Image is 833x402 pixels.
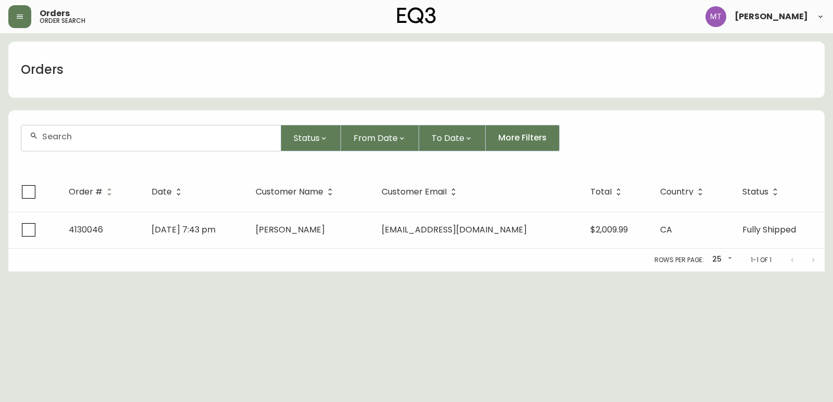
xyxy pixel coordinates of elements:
[40,18,85,24] h5: order search
[397,7,436,24] img: logo
[42,132,272,141] input: Search
[660,189,693,195] span: Country
[708,251,734,268] div: 25
[705,6,726,27] img: 397d82b7ede99da91c28605cdd79fceb
[341,125,419,151] button: From Date
[69,224,103,236] span: 4130046
[256,189,323,195] span: Customer Name
[590,224,628,236] span: $2,009.99
[382,224,527,236] span: [EMAIL_ADDRESS][DOMAIN_NAME]
[660,187,707,197] span: Country
[660,224,672,236] span: CA
[256,187,337,197] span: Customer Name
[498,132,547,144] span: More Filters
[40,9,70,18] span: Orders
[382,187,460,197] span: Customer Email
[281,125,341,151] button: Status
[152,224,216,236] span: [DATE] 7:43 pm
[751,255,772,265] p: 1-1 of 1
[419,125,486,151] button: To Date
[152,189,172,195] span: Date
[152,187,185,197] span: Date
[354,132,398,145] span: From Date
[294,132,320,145] span: Status
[742,224,796,236] span: Fully Shipped
[21,61,64,79] h1: Orders
[735,12,808,21] span: [PERSON_NAME]
[654,255,704,265] p: Rows per page:
[590,187,625,197] span: Total
[256,224,325,236] span: [PERSON_NAME]
[69,189,103,195] span: Order #
[69,187,116,197] span: Order #
[742,187,782,197] span: Status
[432,132,464,145] span: To Date
[382,189,447,195] span: Customer Email
[590,189,612,195] span: Total
[486,125,560,151] button: More Filters
[742,189,768,195] span: Status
